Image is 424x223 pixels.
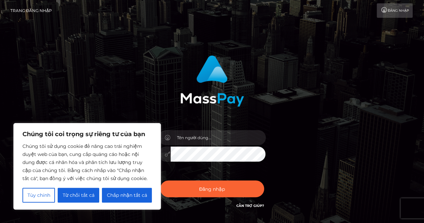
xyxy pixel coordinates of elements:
[199,186,225,192] font: Đăng nhập
[180,55,244,107] img: Đăng nhập MassPay
[388,8,409,13] font: Đăng nhập
[58,188,99,203] button: Từ chối tất cả
[171,130,266,145] input: Tên người dùng...
[236,204,264,208] a: Cần trợ giúp?
[10,8,52,13] font: Trang đăng nhập
[102,188,152,203] button: Chấp nhận tất cả
[13,123,161,210] div: Chúng tôi coi trọng sự riêng tư của bạn
[10,3,52,18] a: Trang đăng nhập
[107,192,147,198] font: Chấp nhận tất cả
[22,143,147,181] font: Chúng tôi sử dụng cookie để nâng cao trải nghiệm duyệt web của bạn, cung cấp quảng cáo hoặc nội d...
[22,130,145,138] font: Chúng tôi coi trọng sự riêng tư của bạn
[22,188,55,203] button: Tùy chỉnh
[160,180,264,197] button: Đăng nhập
[27,192,50,198] font: Tùy chỉnh
[377,3,413,18] a: Đăng nhập
[63,192,95,198] font: Từ chối tất cả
